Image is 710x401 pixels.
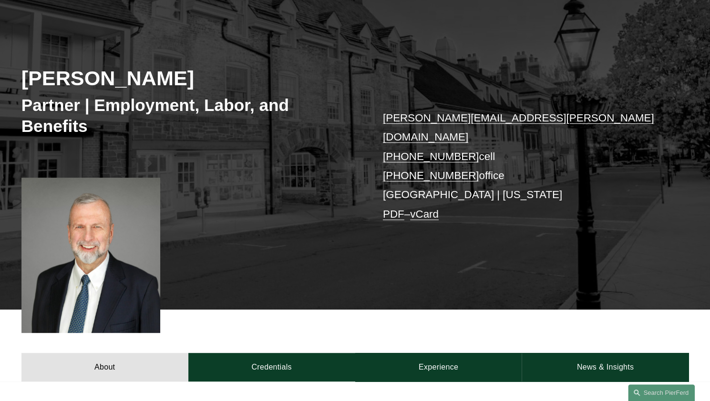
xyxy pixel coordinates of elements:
[410,208,439,220] a: vCard
[383,150,479,162] a: [PHONE_NUMBER]
[628,384,695,401] a: Search this site
[21,66,355,90] h2: [PERSON_NAME]
[355,353,522,381] a: Experience
[383,112,654,143] a: [PERSON_NAME][EMAIL_ADDRESS][PERSON_NAME][DOMAIN_NAME]
[21,95,355,136] h3: Partner | Employment, Labor, and Benefits
[383,208,404,220] a: PDF
[383,109,661,224] p: cell office [GEOGRAPHIC_DATA] | [US_STATE] –
[383,170,479,181] a: [PHONE_NUMBER]
[21,353,188,381] a: About
[522,353,689,381] a: News & Insights
[188,353,355,381] a: Credentials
